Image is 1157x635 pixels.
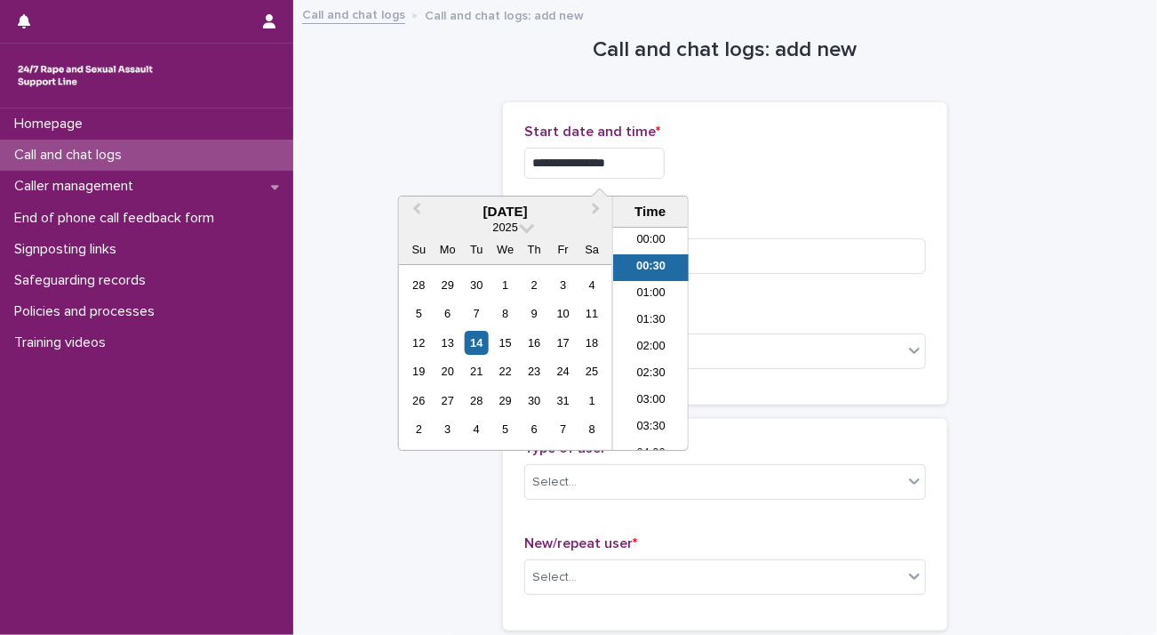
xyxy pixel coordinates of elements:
[613,308,689,334] li: 01:30
[532,568,577,587] div: Select...
[14,58,156,93] img: rhQMoQhaT3yELyF149Cw
[580,389,604,413] div: Choose Saturday, November 1st, 2025
[7,334,120,351] p: Training videos
[580,237,604,261] div: Sa
[580,301,604,326] div: Choose Saturday, October 11th, 2025
[584,198,612,227] button: Next Month
[493,221,518,234] span: 2025
[523,301,547,326] div: Choose Thursday, October 9th, 2025
[551,237,575,261] div: Fr
[523,273,547,297] div: Choose Thursday, October 2nd, 2025
[613,228,689,254] li: 00:00
[493,301,517,326] div: Choose Wednesday, October 8th, 2025
[493,389,517,413] div: Choose Wednesday, October 29th, 2025
[503,37,947,63] h1: Call and chat logs: add new
[613,441,689,468] li: 04:00
[613,281,689,308] li: 01:00
[551,301,575,326] div: Choose Friday, October 10th, 2025
[465,359,489,383] div: Choose Tuesday, October 21st, 2025
[465,273,489,297] div: Choose Tuesday, September 30th, 2025
[407,389,431,413] div: Choose Sunday, October 26th, 2025
[404,270,606,444] div: month 2025-10
[465,417,489,441] div: Choose Tuesday, November 4th, 2025
[493,237,517,261] div: We
[302,4,405,24] a: Call and chat logs
[551,331,575,355] div: Choose Friday, October 17th, 2025
[524,125,660,139] span: Start date and time
[613,361,689,388] li: 02:30
[407,273,431,297] div: Choose Sunday, September 28th, 2025
[435,417,459,441] div: Choose Monday, November 3rd, 2025
[435,359,459,383] div: Choose Monday, October 20th, 2025
[524,441,610,455] span: Type of user
[493,273,517,297] div: Choose Wednesday, October 1st, 2025
[580,359,604,383] div: Choose Saturday, October 25th, 2025
[7,241,131,258] p: Signposting links
[407,417,431,441] div: Choose Sunday, November 2nd, 2025
[407,359,431,383] div: Choose Sunday, October 19th, 2025
[493,331,517,355] div: Choose Wednesday, October 15th, 2025
[524,536,637,551] span: New/repeat user
[425,4,584,24] p: Call and chat logs: add new
[7,272,160,289] p: Safeguarding records
[7,178,148,195] p: Caller management
[435,273,459,297] div: Choose Monday, September 29th, 2025
[523,331,547,355] div: Choose Thursday, October 16th, 2025
[407,331,431,355] div: Choose Sunday, October 12th, 2025
[435,389,459,413] div: Choose Monday, October 27th, 2025
[551,359,575,383] div: Choose Friday, October 24th, 2025
[407,237,431,261] div: Su
[523,237,547,261] div: Th
[7,210,228,227] p: End of phone call feedback form
[465,331,489,355] div: Choose Tuesday, October 14th, 2025
[618,204,683,220] div: Time
[7,303,169,320] p: Policies and processes
[580,273,604,297] div: Choose Saturday, October 4th, 2025
[435,237,459,261] div: Mo
[399,204,612,220] div: [DATE]
[551,417,575,441] div: Choose Friday, November 7th, 2025
[613,254,689,281] li: 00:30
[435,301,459,326] div: Choose Monday, October 6th, 2025
[580,417,604,441] div: Choose Saturday, November 8th, 2025
[7,147,136,164] p: Call and chat logs
[523,359,547,383] div: Choose Thursday, October 23rd, 2025
[613,334,689,361] li: 02:00
[7,116,97,133] p: Homepage
[523,389,547,413] div: Choose Thursday, October 30th, 2025
[580,331,604,355] div: Choose Saturday, October 18th, 2025
[551,273,575,297] div: Choose Friday, October 3rd, 2025
[465,389,489,413] div: Choose Tuesday, October 28th, 2025
[435,331,459,355] div: Choose Monday, October 13th, 2025
[613,414,689,441] li: 03:30
[493,359,517,383] div: Choose Wednesday, October 22nd, 2025
[613,388,689,414] li: 03:00
[551,389,575,413] div: Choose Friday, October 31st, 2025
[407,301,431,326] div: Choose Sunday, October 5th, 2025
[465,237,489,261] div: Tu
[493,417,517,441] div: Choose Wednesday, November 5th, 2025
[465,301,489,326] div: Choose Tuesday, October 7th, 2025
[401,198,429,227] button: Previous Month
[523,417,547,441] div: Choose Thursday, November 6th, 2025
[532,473,577,492] div: Select...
